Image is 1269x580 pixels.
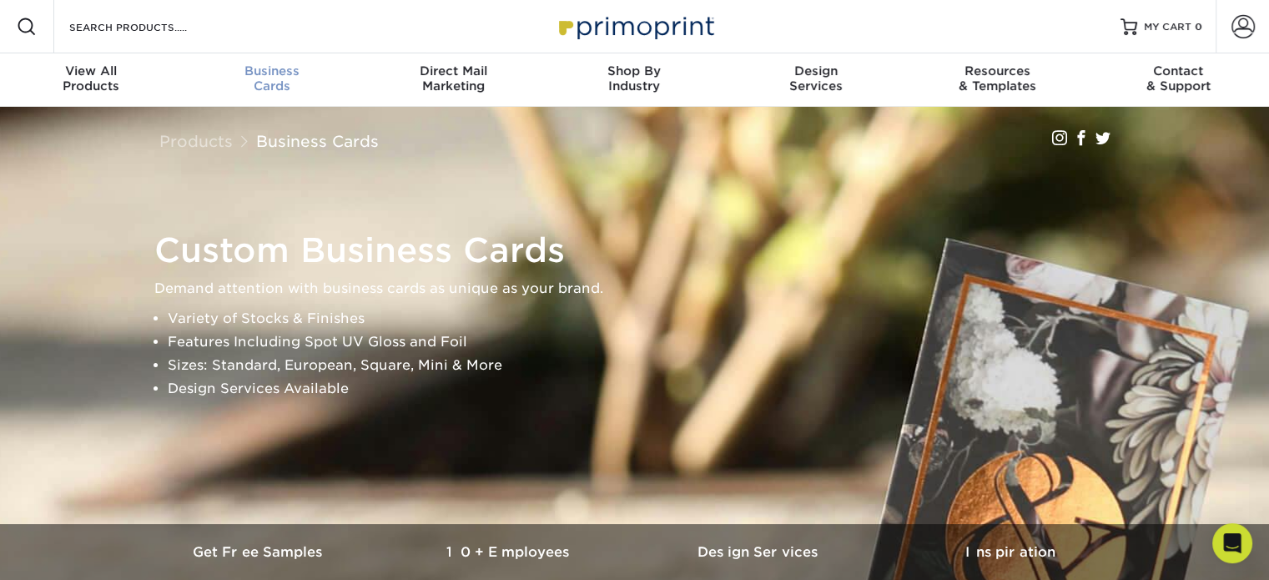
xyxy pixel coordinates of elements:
span: Contact [1088,63,1269,78]
p: Demand attention with business cards as unique as your brand. [154,277,1131,300]
a: 10+ Employees [385,524,635,580]
div: Marketing [363,63,544,93]
h3: Get Free Samples [134,544,385,560]
h3: 10+ Employees [385,544,635,560]
input: SEARCH PRODUCTS..... [68,17,230,37]
span: Shop By [544,63,725,78]
h1: Custom Business Cards [154,230,1131,270]
a: BusinessCards [181,53,362,107]
a: Design Services [635,524,885,580]
div: Industry [544,63,725,93]
span: Design [725,63,906,78]
span: 0 [1195,21,1202,33]
h3: Design Services [635,544,885,560]
li: Design Services Available [168,377,1131,401]
li: Variety of Stocks & Finishes [168,307,1131,330]
li: Sizes: Standard, European, Square, Mini & More [168,354,1131,377]
a: Get Free Samples [134,524,385,580]
li: Features Including Spot UV Gloss and Foil [168,330,1131,354]
a: Resources& Templates [906,53,1087,107]
h3: Inspiration [885,544,1136,560]
a: Contact& Support [1088,53,1269,107]
div: Cards [181,63,362,93]
a: Products [159,132,233,150]
a: Business Cards [256,132,379,150]
a: Inspiration [885,524,1136,580]
div: & Templates [906,63,1087,93]
span: Business [181,63,362,78]
div: Services [725,63,906,93]
div: Open Intercom Messenger [1212,523,1252,563]
span: Direct Mail [363,63,544,78]
span: Resources [906,63,1087,78]
a: DesignServices [725,53,906,107]
span: MY CART [1144,20,1191,34]
div: & Support [1088,63,1269,93]
a: Shop ByIndustry [544,53,725,107]
img: Primoprint [551,8,718,44]
a: Direct MailMarketing [363,53,544,107]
